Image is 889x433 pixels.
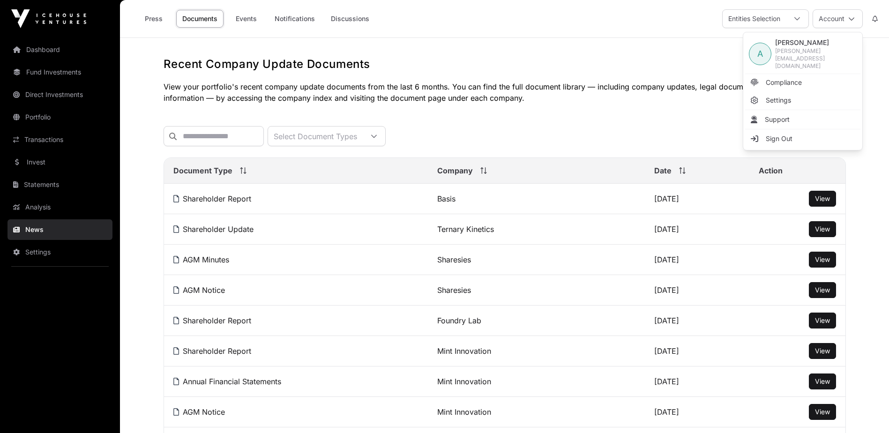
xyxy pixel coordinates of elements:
[268,127,363,146] div: Select Document Types
[815,225,830,233] span: View
[7,174,112,195] a: Statements
[775,47,857,70] span: [PERSON_NAME][EMAIL_ADDRESS][DOMAIN_NAME]
[645,245,749,275] td: [DATE]
[745,74,860,91] a: Compliance
[766,134,792,143] span: Sign Out
[645,306,749,336] td: [DATE]
[815,194,830,202] span: View
[164,57,846,72] h1: Recent Company Update Documents
[815,286,830,294] span: View
[809,373,836,389] button: View
[815,377,830,385] span: View
[173,377,281,386] a: Annual Financial Statements
[842,388,889,433] iframe: Chat Widget
[809,404,836,420] button: View
[645,275,749,306] td: [DATE]
[173,255,229,264] a: AGM Minutes
[437,377,491,386] a: Mint Innovation
[766,96,791,105] span: Settings
[437,316,481,325] a: Foundry Lab
[645,214,749,245] td: [DATE]
[775,38,857,47] span: [PERSON_NAME]
[813,9,863,28] button: Account
[437,407,491,417] a: Mint Innovation
[7,39,112,60] a: Dashboard
[815,194,830,203] a: View
[269,10,321,28] a: Notifications
[645,336,749,366] td: [DATE]
[815,316,830,325] a: View
[654,165,672,176] span: Date
[645,366,749,397] td: [DATE]
[7,129,112,150] a: Transactions
[815,224,830,234] a: View
[437,224,494,234] a: Ternary Kinetics
[173,285,225,295] a: AGM Notice
[745,130,860,147] li: Sign Out
[227,10,265,28] a: Events
[809,343,836,359] button: View
[809,313,836,328] button: View
[173,224,254,234] a: Shareholder Update
[757,47,763,60] span: A
[745,92,860,109] a: Settings
[815,347,830,355] span: View
[815,255,830,263] span: View
[437,194,456,203] a: Basis
[759,165,783,176] span: Action
[815,377,830,386] a: View
[815,285,830,295] a: View
[135,10,172,28] a: Press
[173,346,251,356] a: Shareholder Report
[7,152,112,172] a: Invest
[176,10,224,28] a: Documents
[7,219,112,240] a: News
[437,255,471,264] a: Sharesies
[645,184,749,214] td: [DATE]
[745,111,860,128] li: Support
[7,84,112,105] a: Direct Investments
[809,191,836,207] button: View
[645,397,749,427] td: [DATE]
[815,346,830,356] a: View
[11,9,86,28] img: Icehouse Ventures Logo
[164,81,846,104] p: View your portfolio's recent company update documents from the last 6 months. You can find the fu...
[173,316,251,325] a: Shareholder Report
[437,285,471,295] a: Sharesies
[437,165,473,176] span: Company
[765,115,790,124] span: Support
[173,407,225,417] a: AGM Notice
[723,10,786,28] div: Entities Selection
[809,282,836,298] button: View
[809,252,836,268] button: View
[173,194,251,203] a: Shareholder Report
[809,221,836,237] button: View
[815,316,830,324] span: View
[7,242,112,262] a: Settings
[7,197,112,217] a: Analysis
[766,78,802,87] span: Compliance
[7,107,112,127] a: Portfolio
[815,408,830,416] span: View
[815,255,830,264] a: View
[325,10,375,28] a: Discussions
[437,346,491,356] a: Mint Innovation
[815,407,830,417] a: View
[173,165,232,176] span: Document Type
[7,62,112,82] a: Fund Investments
